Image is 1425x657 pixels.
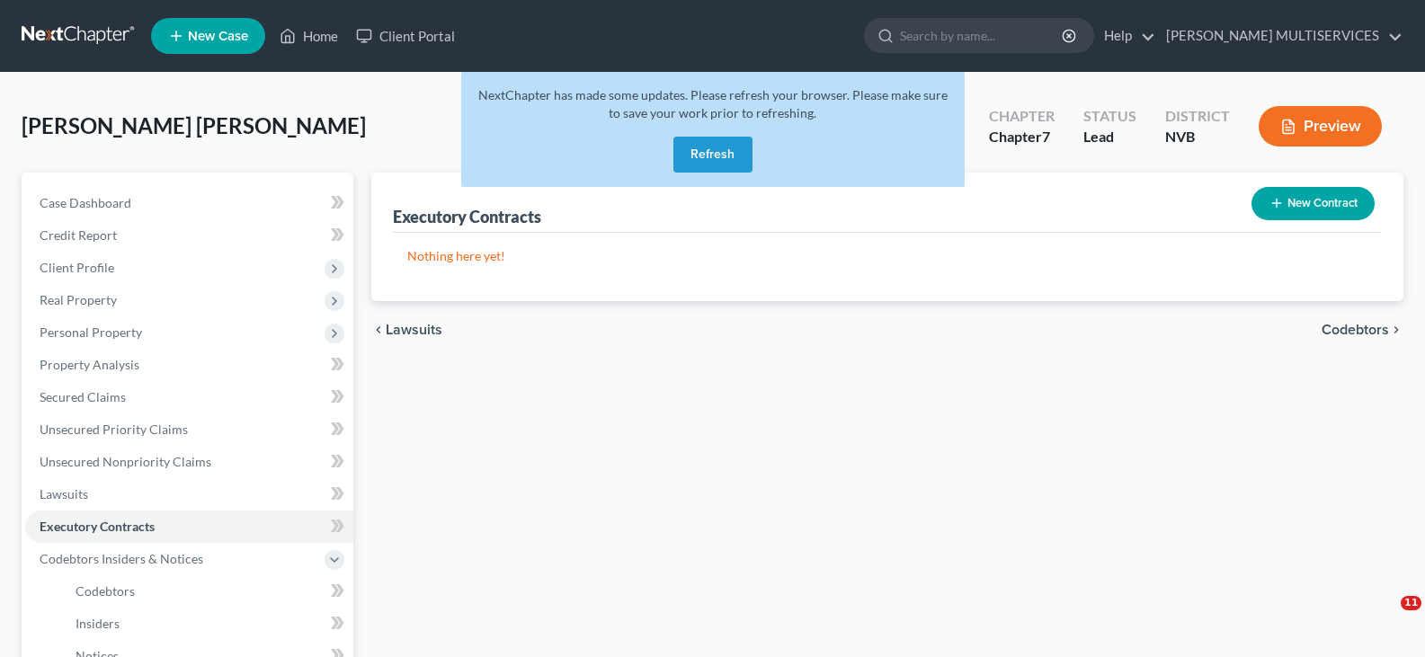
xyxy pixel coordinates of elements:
span: 11 [1401,596,1421,610]
span: 7 [1042,128,1050,145]
button: Preview [1259,106,1382,146]
a: Property Analysis [25,349,353,381]
p: Nothing here yet! [407,247,1367,265]
span: Codebtors [1322,323,1389,337]
span: Insiders [76,616,120,631]
span: Lawsuits [40,486,88,502]
div: Executory Contracts [393,206,541,227]
a: Executory Contracts [25,511,353,543]
span: Real Property [40,292,117,307]
span: Codebtors [76,583,135,599]
button: New Contract [1251,187,1375,220]
span: New Case [188,30,248,43]
a: Secured Claims [25,381,353,413]
span: Unsecured Nonpriority Claims [40,454,211,469]
a: [PERSON_NAME] MULTISERVICES [1157,20,1403,52]
button: Refresh [673,137,753,173]
i: chevron_left [371,323,386,337]
a: Unsecured Priority Claims [25,413,353,446]
a: Lawsuits [25,478,353,511]
a: Unsecured Nonpriority Claims [25,446,353,478]
span: Property Analysis [40,357,139,372]
span: Executory Contracts [40,519,155,534]
i: chevron_right [1389,323,1403,337]
a: Client Portal [347,20,464,52]
span: [PERSON_NAME] [PERSON_NAME] [22,112,366,138]
input: Search by name... [900,19,1064,52]
span: NextChapter has made some updates. Please refresh your browser. Please make sure to save your wor... [478,87,948,120]
button: chevron_left Lawsuits [371,323,442,337]
div: Chapter [989,127,1055,147]
span: Case Dashboard [40,195,131,210]
a: Case Dashboard [25,187,353,219]
div: Lead [1083,127,1136,147]
a: Codebtors [61,575,353,608]
button: Codebtors chevron_right [1322,323,1403,337]
a: Help [1095,20,1155,52]
span: Codebtors Insiders & Notices [40,551,203,566]
span: Credit Report [40,227,117,243]
a: Insiders [61,608,353,640]
span: Lawsuits [386,323,442,337]
div: District [1165,106,1230,127]
div: Chapter [989,106,1055,127]
span: Unsecured Priority Claims [40,422,188,437]
a: Credit Report [25,219,353,252]
a: Home [271,20,347,52]
iframe: Intercom live chat [1364,596,1407,639]
span: Personal Property [40,324,142,340]
span: Client Profile [40,260,114,275]
div: Status [1083,106,1136,127]
div: NVB [1165,127,1230,147]
span: Secured Claims [40,389,126,404]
